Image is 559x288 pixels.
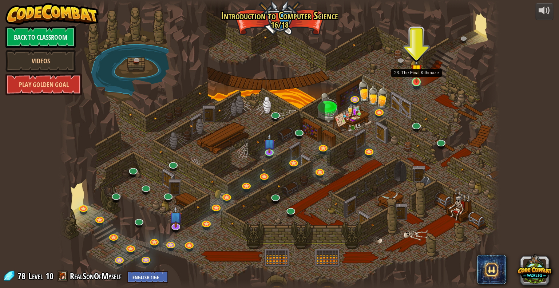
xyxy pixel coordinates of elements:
[70,270,124,282] a: RealSonOfMyself
[264,134,275,153] img: level-banner-unstarted-subscriber.png
[5,3,99,25] img: CodeCombat - Learn how to code by playing a game
[5,74,82,95] a: Play Golden Goal
[411,57,422,83] img: level-banner-started.png
[170,206,182,228] img: level-banner-unstarted-subscriber.png
[17,270,28,282] span: 78
[535,3,554,20] button: Adjust volume
[5,26,76,48] a: Back to Classroom
[5,50,76,72] a: Videos
[28,270,43,282] span: Level
[45,270,53,282] span: 10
